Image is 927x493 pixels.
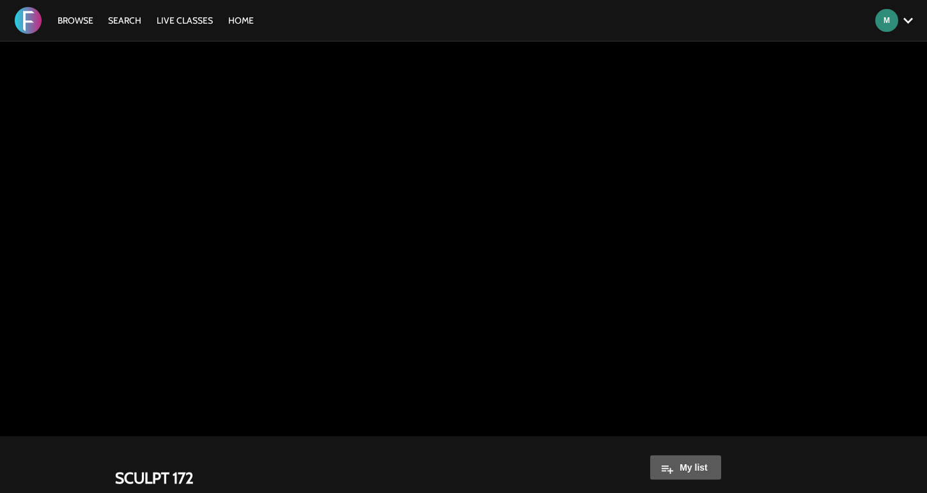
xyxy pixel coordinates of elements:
img: FORMATION [15,7,42,34]
a: LIVE CLASSES [150,15,219,26]
button: My list [650,455,721,480]
a: Browse [51,15,100,26]
a: HOME [222,15,260,26]
strong: SCULPT 172 [115,468,194,488]
a: Search [102,15,148,26]
nav: Primary [51,14,261,27]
